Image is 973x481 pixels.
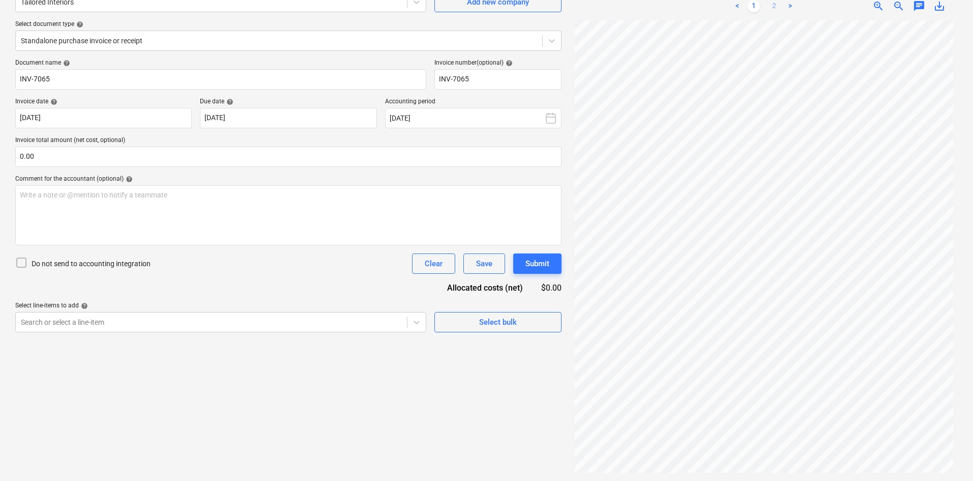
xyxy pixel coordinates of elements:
button: Select bulk [434,312,562,332]
div: Allocated costs (net) [429,282,539,294]
button: Submit [513,253,562,274]
button: Save [463,253,505,274]
div: Document name [15,59,426,67]
div: $0.00 [539,282,562,294]
div: Select line-items to add [15,302,426,310]
div: Select bulk [479,316,517,329]
div: Clear [425,257,443,270]
span: help [504,60,513,67]
span: help [124,176,133,183]
div: Submit [525,257,549,270]
p: Accounting period [385,98,562,108]
input: Document name [15,69,426,90]
input: Due date not specified [200,108,376,128]
div: Comment for the accountant (optional) [15,175,562,183]
input: Invoice number [434,69,562,90]
div: Select document type [15,20,562,29]
input: Invoice total amount (net cost, optional) [15,147,562,167]
input: Invoice date not specified [15,108,192,128]
button: [DATE] [385,108,562,128]
span: help [74,21,83,28]
span: help [224,98,233,105]
div: Invoice date [15,98,192,106]
span: help [79,302,88,309]
div: Due date [200,98,376,106]
span: help [61,60,70,67]
div: Save [476,257,492,270]
span: help [48,98,57,105]
div: Invoice number (optional) [434,59,562,67]
p: Invoice total amount (net cost, optional) [15,136,562,147]
p: Do not send to accounting integration [32,259,151,269]
iframe: Chat Widget [922,432,973,481]
button: Clear [412,253,455,274]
